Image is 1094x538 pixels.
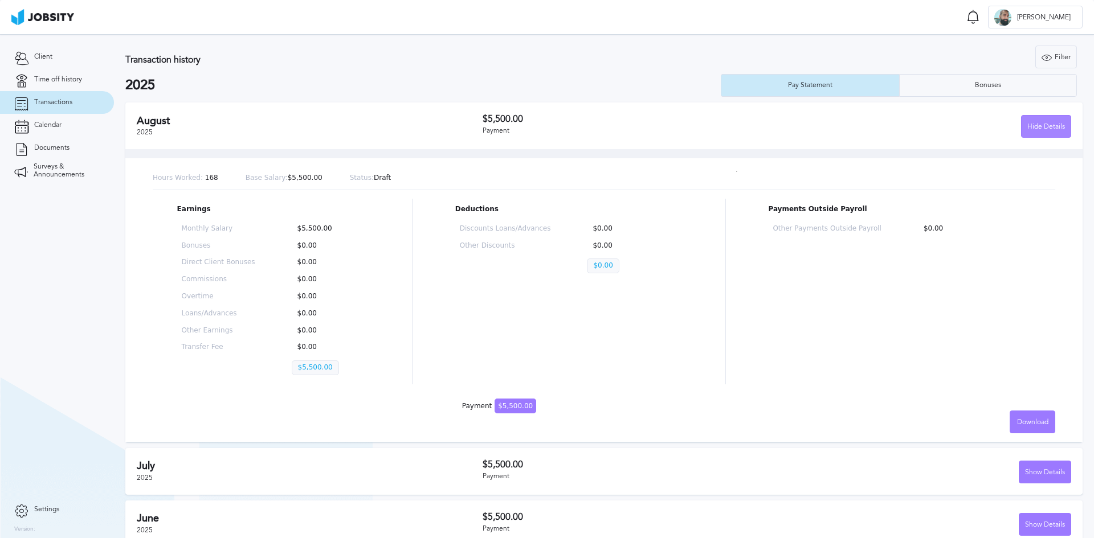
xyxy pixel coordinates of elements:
[292,258,365,266] p: $0.00
[350,174,374,182] span: Status:
[483,459,777,470] h3: $5,500.00
[994,9,1011,26] div: J
[460,225,551,233] p: Discounts Loans/Advances
[292,242,365,250] p: $0.00
[14,526,35,533] label: Version:
[34,76,82,84] span: Time off history
[773,225,881,233] p: Other Payments Outside Payroll
[182,327,255,335] p: Other Earnings
[899,74,1077,97] button: Bonuses
[1011,14,1076,22] span: [PERSON_NAME]
[182,225,255,233] p: Monthly Salary
[182,310,255,318] p: Loans/Advances
[918,225,1026,233] p: $0.00
[182,258,255,266] p: Direct Client Bonuses
[1019,513,1071,536] button: Show Details
[1019,461,1071,484] div: Show Details
[483,127,777,135] div: Payment
[1017,418,1048,426] span: Download
[182,343,255,351] p: Transfer Fee
[292,293,365,301] p: $0.00
[969,81,1007,89] div: Bonuses
[292,310,365,318] p: $0.00
[34,163,100,179] span: Surveys & Announcements
[11,9,74,25] img: ab4bad089aa723f57921c736e9817d99.png
[137,474,153,482] span: 2025
[137,128,153,136] span: 2025
[782,81,838,89] div: Pay Statement
[137,460,483,472] h2: July
[483,473,777,480] div: Payment
[292,343,365,351] p: $0.00
[1036,46,1076,69] div: Filter
[587,225,678,233] p: $0.00
[1021,115,1071,138] button: Hide Details
[34,144,70,152] span: Documents
[292,327,365,335] p: $0.00
[292,276,365,284] p: $0.00
[587,258,619,273] p: $0.00
[462,403,536,410] div: Payment
[768,206,1031,213] p: Payments Outside Payroll
[182,293,255,301] p: Overtime
[246,174,323,182] p: $5,500.00
[292,225,365,233] p: $5,500.00
[246,174,288,182] span: Base Salary:
[483,512,777,522] h3: $5,500.00
[495,399,536,413] span: $5,500.00
[1010,410,1055,433] button: Download
[721,74,899,97] button: Pay Statement
[1019,514,1071,536] div: Show Details
[483,525,777,533] div: Payment
[1019,461,1071,483] button: Show Details
[153,174,203,182] span: Hours Worked:
[125,77,721,93] h2: 2025
[34,121,62,129] span: Calendar
[1022,116,1071,138] div: Hide Details
[182,276,255,284] p: Commissions
[483,114,777,124] h3: $5,500.00
[34,506,59,514] span: Settings
[137,115,483,127] h2: August
[153,174,218,182] p: 168
[460,242,551,250] p: Other Discounts
[292,360,339,375] p: $5,500.00
[137,526,153,534] span: 2025
[455,206,683,213] p: Deductions
[34,53,52,61] span: Client
[988,6,1083,28] button: J[PERSON_NAME]
[177,206,370,213] p: Earnings
[182,242,255,250] p: Bonuses
[1035,46,1077,68] button: Filter
[34,98,72,106] span: Transactions
[587,242,678,250] p: $0.00
[137,512,483,524] h2: June
[125,55,646,65] h3: Transaction history
[350,174,391,182] p: Draft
